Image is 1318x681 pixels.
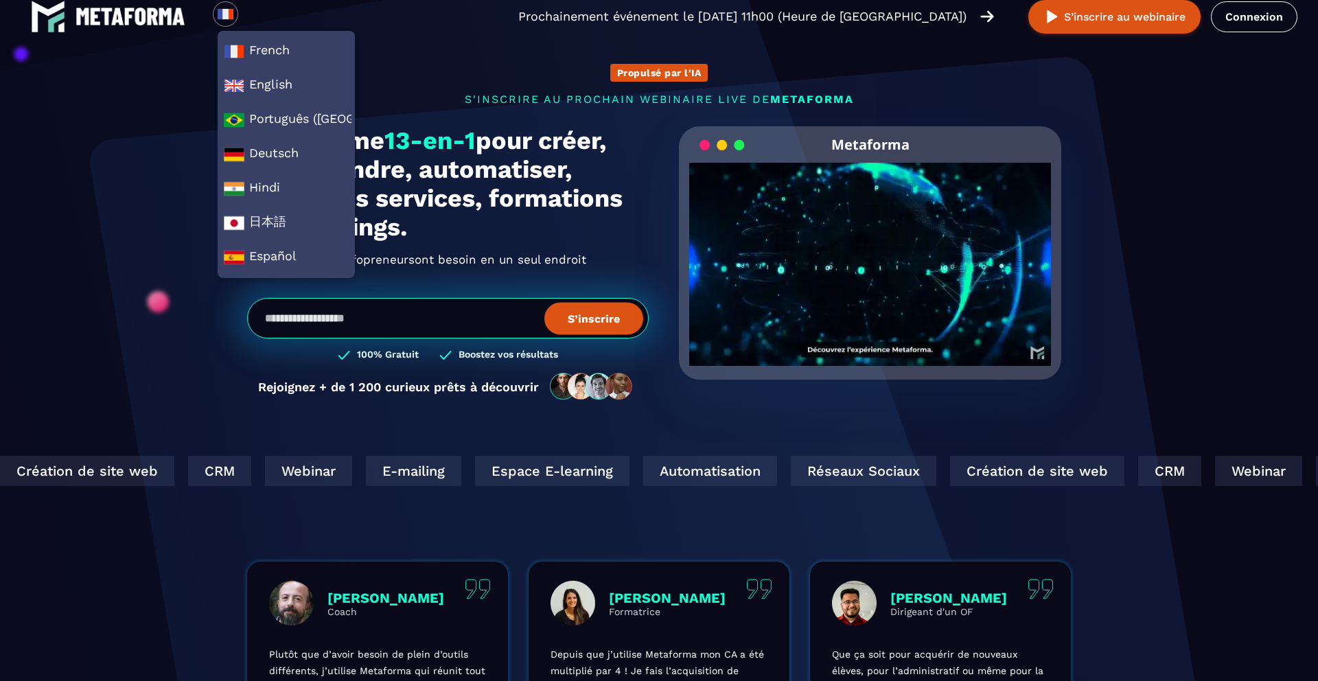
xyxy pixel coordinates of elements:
[890,590,1007,606] p: [PERSON_NAME]
[689,163,1051,343] video: Your browser does not support the video tag.
[791,456,936,486] div: Réseaux Sociaux
[340,249,415,270] span: Infopreneurs
[224,247,349,268] span: Español
[1043,8,1061,25] img: play
[224,76,244,96] img: en
[475,456,629,486] div: Espace E-learning
[265,456,352,486] div: Webinar
[465,579,491,599] img: quote
[217,5,234,23] img: fr
[746,579,772,599] img: quote
[269,581,314,625] img: profile
[384,126,476,155] span: 13-en-1
[980,9,994,24] img: arrow-right
[459,349,558,362] h3: Boostez vos résultats
[609,606,726,617] p: Formatrice
[224,110,244,130] img: a0
[247,249,649,270] h2: Tout ce dont les ont besoin en un seul endroit
[700,139,745,152] img: loading
[1028,579,1054,599] img: quote
[224,76,349,96] span: English
[224,144,244,165] img: de
[832,581,877,625] img: profile
[327,590,444,606] p: [PERSON_NAME]
[357,349,419,362] h3: 100% Gratuit
[250,8,260,25] input: Search for option
[1211,1,1297,32] a: Connexion
[224,41,349,62] span: French
[238,1,272,32] div: Search for option
[551,581,595,625] img: profile
[831,126,910,163] h2: Metaforma
[770,93,854,106] span: METAFORMA
[247,126,649,242] h1: Plateforme pour créer, gérer, vendre, automatiser, scaler vos services, formations et coachings.
[366,456,461,486] div: E-mailing
[188,456,251,486] div: CRM
[224,144,349,165] span: Deutsch
[609,590,726,606] p: [PERSON_NAME]
[224,178,349,199] span: Hindi
[258,380,539,394] p: Rejoignez + de 1 200 curieux prêts à découvrir
[617,67,702,78] p: Propulsé par l'IA
[643,456,777,486] div: Automatisation
[950,456,1124,486] div: Création de site web
[518,7,967,26] p: Prochainement événement le [DATE] 11h00 (Heure de [GEOGRAPHIC_DATA])
[224,110,349,130] span: Português ([GEOGRAPHIC_DATA])
[327,606,444,617] p: Coach
[338,349,350,362] img: checked
[224,41,244,62] img: fr
[224,178,244,199] img: hi
[1138,456,1201,486] div: CRM
[224,213,349,233] span: 日本語
[76,8,185,25] img: logo
[544,302,643,334] button: S’inscrire
[224,247,244,268] img: es
[1215,456,1302,486] div: Webinar
[546,372,638,401] img: community-people
[224,213,244,233] img: ja
[890,606,1007,617] p: Dirigeant d'un OF
[439,349,452,362] img: checked
[247,93,1071,106] p: s'inscrire au prochain webinaire live de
